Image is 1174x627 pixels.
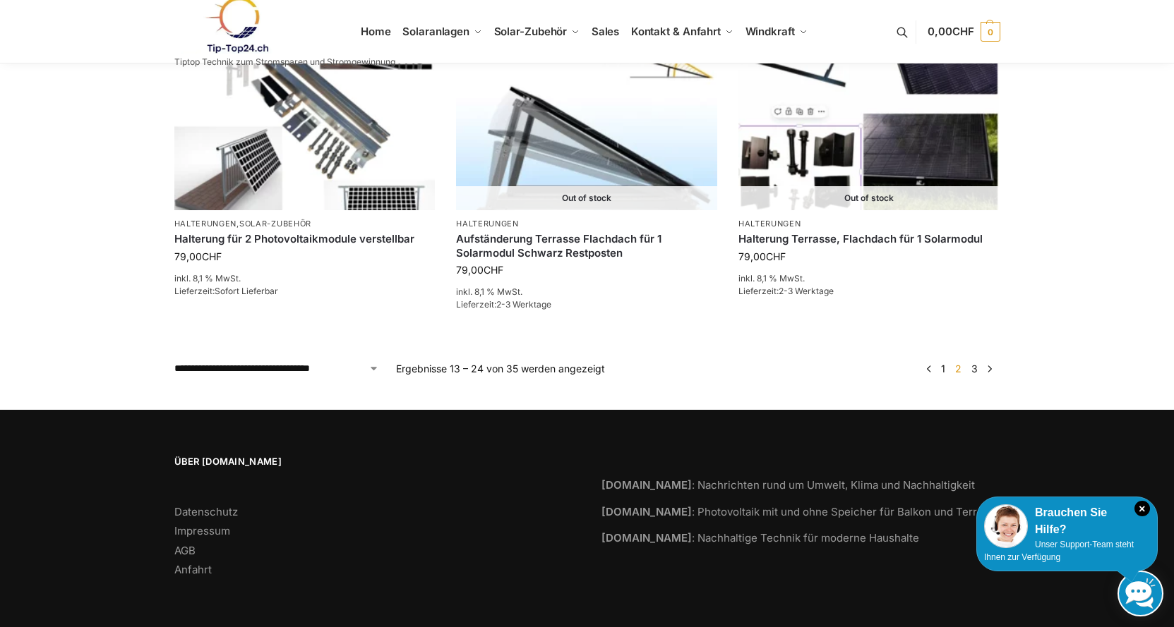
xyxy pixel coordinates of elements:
[456,15,717,210] img: Halterung-Terrasse Aufständerung
[174,250,222,262] bdi: 79,00
[601,531,919,544] a: [DOMAIN_NAME]: Nachhaltige Technik für moderne Haushalte
[174,361,379,376] select: Shop-Reihenfolge
[952,25,974,38] span: CHF
[456,286,717,298] p: inkl. 8,1 % MwSt.
[745,25,795,38] span: Windkraft
[215,286,278,296] span: Sofort Lieferbar
[456,232,717,260] a: Aufständerung Terrasse Flachdach für 1 Solarmodul Schwarz Restposten
[924,361,935,376] a: ←
[601,505,692,518] strong: [DOMAIN_NAME]
[174,544,196,557] a: AGB
[396,361,605,376] p: Ergebnisse 13 – 24 von 35 werden angezeigt
[1134,501,1150,516] i: Schließen
[456,264,503,276] bdi: 79,00
[738,232,1000,246] a: Halterung Terrasse, Flachdach für 1 Solarmodul
[968,363,981,375] a: Seite 3
[981,22,1000,42] span: 0
[984,504,1028,548] img: Customer service
[174,505,238,518] a: Datenschutz
[779,286,834,296] span: 2-3 Werktage
[494,25,568,38] span: Solar-Zubehör
[738,15,1000,210] a: Out of stockHalterung Terrasse, Flachdach für 1 Solarmodul
[174,286,278,296] span: Lieferzeit:
[766,250,786,262] span: CHF
[402,25,469,38] span: Solaranlagen
[984,361,995,376] a: →
[174,455,573,469] span: Über [DOMAIN_NAME]
[484,264,503,276] span: CHF
[174,563,212,576] a: Anfahrt
[174,219,237,229] a: Halterungen
[174,232,436,246] a: Halterung für 2 Photovoltaikmodule verstellbar
[928,25,974,38] span: 0,00
[601,478,975,492] a: [DOMAIN_NAME]: Nachrichten rund um Umwelt, Klima und Nachhaltigkeit
[984,540,1134,562] span: Unser Support-Team steht Ihnen zur Verfügung
[601,478,692,492] strong: [DOMAIN_NAME]
[496,299,551,310] span: 2-3 Werktage
[928,11,1000,53] a: 0,00CHF 0
[601,505,1000,518] a: [DOMAIN_NAME]: Photovoltaik mit und ohne Speicher für Balkon und Terrasse
[738,15,1000,210] img: Halterung Terrasse, Flachdach für 1 Solarmodul
[174,219,436,229] p: ,
[631,25,721,38] span: Kontakt & Anfahrt
[984,504,1150,538] div: Brauchen Sie Hilfe?
[919,361,1000,376] nav: Produkt-Seitennummerierung
[456,219,519,229] a: Halterungen
[952,363,965,375] span: Seite 2
[592,25,620,38] span: Sales
[174,272,436,285] p: inkl. 8,1 % MwSt.
[601,531,692,544] strong: [DOMAIN_NAME]
[456,15,717,210] a: Out of stockHalterung-Terrasse Aufständerung
[456,299,551,310] span: Lieferzeit:
[174,524,230,537] a: Impressum
[174,58,395,66] p: Tiptop Technik zum Stromsparen und Stromgewinnung
[174,15,436,210] img: Halterung für 2 Photovoltaikmodule verstellbar
[738,219,801,229] a: Halterungen
[738,272,1000,285] p: inkl. 8,1 % MwSt.
[239,219,311,229] a: Solar-Zubehör
[202,250,222,262] span: CHF
[738,250,786,262] bdi: 79,00
[738,286,834,296] span: Lieferzeit:
[938,363,949,375] a: Seite 1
